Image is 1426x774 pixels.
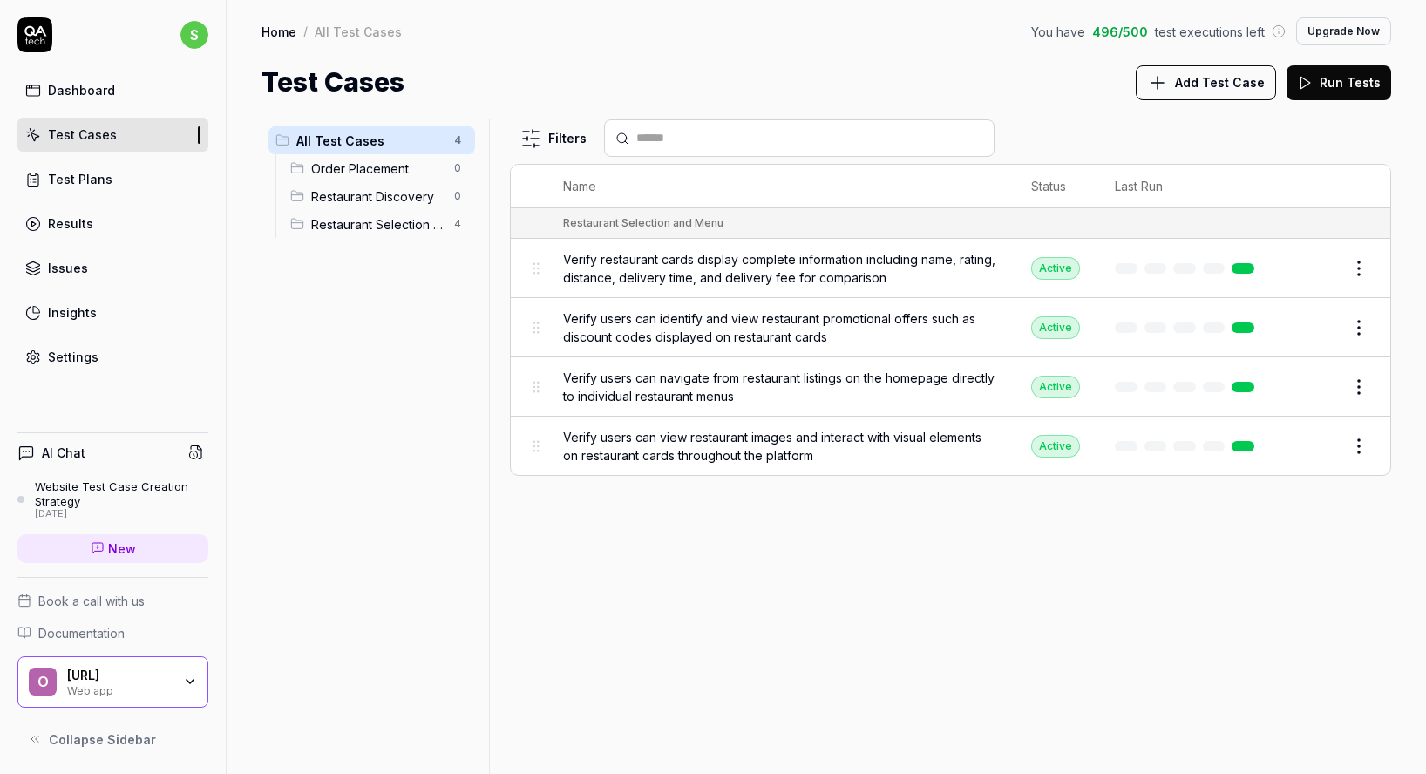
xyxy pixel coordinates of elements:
[108,540,136,558] span: New
[1031,316,1080,339] div: Active
[29,668,57,696] span: O
[17,340,208,374] a: Settings
[17,73,208,107] a: Dashboard
[17,722,208,757] button: Collapse Sidebar
[180,17,208,52] button: s
[1155,23,1265,41] span: test executions left
[17,534,208,563] a: New
[17,624,208,642] a: Documentation
[48,81,115,99] div: Dashboard
[42,444,85,462] h4: AI Chat
[35,479,208,508] div: Website Test Case Creation Strategy
[17,592,208,610] a: Book a call with us
[563,369,996,405] span: Verify users can navigate from restaurant listings on the homepage directly to individual restaur...
[1031,435,1080,458] div: Active
[303,23,308,40] div: /
[17,251,208,285] a: Issues
[67,682,172,696] div: Web app
[511,357,1390,417] tr: Verify users can navigate from restaurant listings on the homepage directly to individual restaur...
[1031,257,1080,280] div: Active
[311,215,444,234] span: Restaurant Selection and Menu
[1031,23,1085,41] span: You have
[17,479,208,519] a: Website Test Case Creation Strategy[DATE]
[48,214,93,233] div: Results
[283,210,475,238] div: Drag to reorderRestaurant Selection and Menu4
[296,132,444,150] span: All Test Cases
[1296,17,1391,45] button: Upgrade Now
[283,182,475,210] div: Drag to reorderRestaurant Discovery0
[48,259,88,277] div: Issues
[1097,165,1279,208] th: Last Run
[315,23,402,40] div: All Test Cases
[311,187,444,206] span: Restaurant Discovery
[563,428,996,465] span: Verify users can view restaurant images and interact with visual elements on restaurant cards thr...
[1136,65,1276,100] button: Add Test Case
[546,165,1014,208] th: Name
[17,295,208,329] a: Insights
[180,21,208,49] span: s
[563,250,996,287] span: Verify restaurant cards display complete information including name, rating, distance, delivery t...
[511,298,1390,357] tr: Verify users can identify and view restaurant promotional offers such as discount codes displayed...
[1287,65,1391,100] button: Run Tests
[17,118,208,152] a: Test Cases
[511,417,1390,475] tr: Verify users can view restaurant images and interact with visual elements on restaurant cards thr...
[38,592,145,610] span: Book a call with us
[563,309,996,346] span: Verify users can identify and view restaurant promotional offers such as discount codes displayed...
[67,668,172,683] div: Observe.AI
[1031,376,1080,398] div: Active
[447,214,468,234] span: 4
[311,160,444,178] span: Order Placement
[17,207,208,241] a: Results
[17,162,208,196] a: Test Plans
[1092,23,1148,41] span: 496 / 500
[48,170,112,188] div: Test Plans
[1175,73,1265,92] span: Add Test Case
[48,126,117,144] div: Test Cases
[49,730,156,749] span: Collapse Sidebar
[447,130,468,151] span: 4
[17,656,208,709] button: O[URL]Web app
[38,624,125,642] span: Documentation
[447,186,468,207] span: 0
[510,121,597,156] button: Filters
[511,239,1390,298] tr: Verify restaurant cards display complete information including name, rating, distance, delivery t...
[447,158,468,179] span: 0
[563,215,723,231] div: Restaurant Selection and Menu
[261,23,296,40] a: Home
[35,508,208,520] div: [DATE]
[48,348,98,366] div: Settings
[261,63,404,102] h1: Test Cases
[1014,165,1097,208] th: Status
[283,154,475,182] div: Drag to reorderOrder Placement0
[48,303,97,322] div: Insights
